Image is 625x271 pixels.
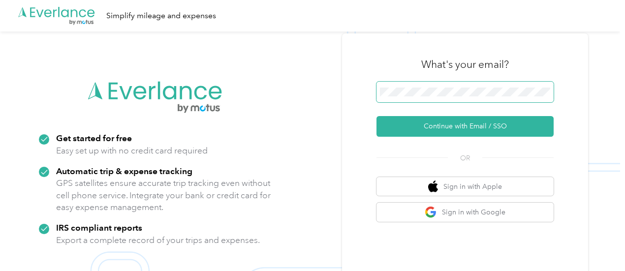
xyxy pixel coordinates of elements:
button: google logoSign in with Google [376,203,554,222]
div: Simplify mileage and expenses [106,10,216,22]
strong: IRS compliant reports [56,222,142,233]
img: apple logo [428,181,438,193]
p: GPS satellites ensure accurate trip tracking even without cell phone service. Integrate your bank... [56,177,271,213]
button: apple logoSign in with Apple [376,177,554,196]
img: google logo [425,206,437,218]
strong: Automatic trip & expense tracking [56,166,192,176]
p: Export a complete record of your trips and expenses. [56,234,260,246]
h3: What's your email? [421,58,509,71]
span: OR [448,153,482,163]
p: Easy set up with no credit card required [56,145,208,157]
button: Continue with Email / SSO [376,116,554,137]
strong: Get started for free [56,133,132,143]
